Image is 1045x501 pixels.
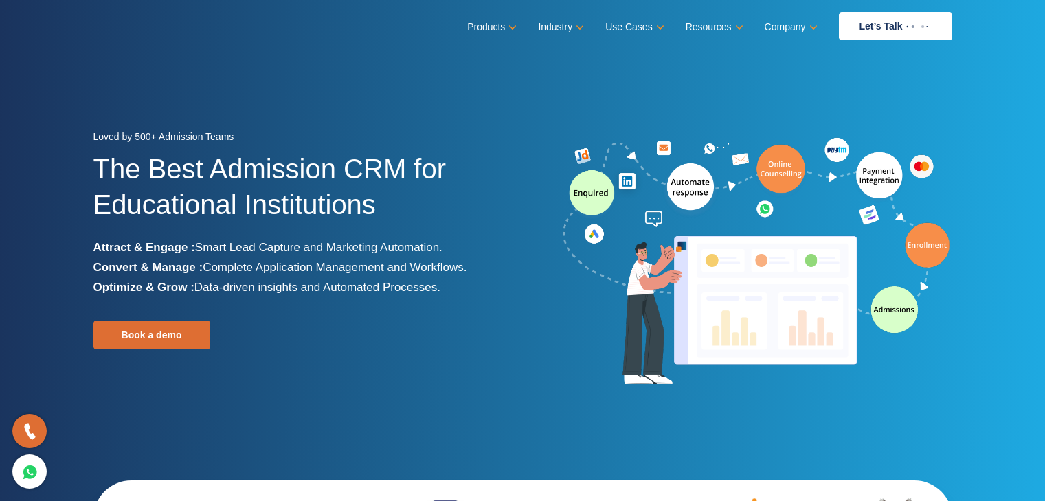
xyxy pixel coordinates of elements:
a: Industry [538,17,581,37]
b: Attract & Engage : [93,241,195,254]
span: Smart Lead Capture and Marketing Automation. [195,241,442,254]
span: Complete Application Management and Workflows. [203,261,467,274]
a: Company [765,17,815,37]
a: Products [467,17,514,37]
a: Book a demo [93,321,210,349]
span: Data-driven insights and Automated Processes. [194,281,440,294]
h1: The Best Admission CRM for Educational Institutions [93,151,513,237]
b: Optimize & Grow : [93,281,194,294]
img: admission-software-home-page-header [561,135,952,391]
div: Loved by 500+ Admission Teams [93,127,513,151]
a: Use Cases [605,17,661,37]
a: Resources [686,17,741,37]
b: Convert & Manage : [93,261,203,274]
a: Let’s Talk [839,12,952,40]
